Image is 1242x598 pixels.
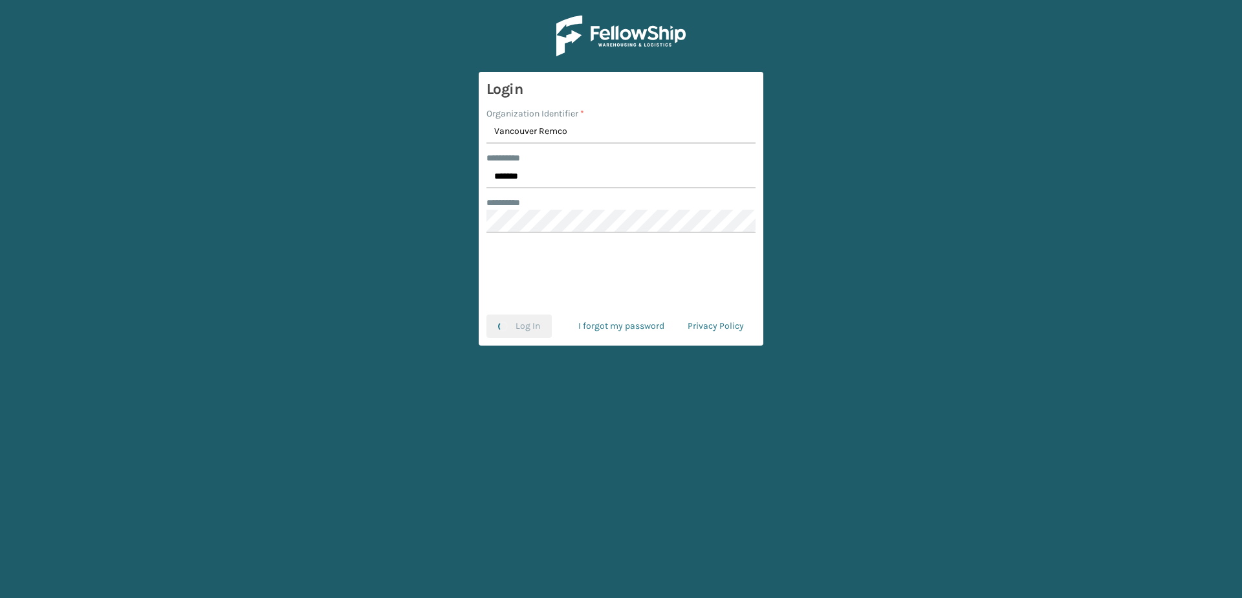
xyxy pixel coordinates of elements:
h3: Login [486,80,756,99]
img: Logo [556,16,686,56]
label: Organization Identifier [486,107,584,120]
iframe: reCAPTCHA [523,249,719,299]
button: Log In [486,315,552,338]
a: I forgot my password [567,315,676,338]
a: Privacy Policy [676,315,756,338]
